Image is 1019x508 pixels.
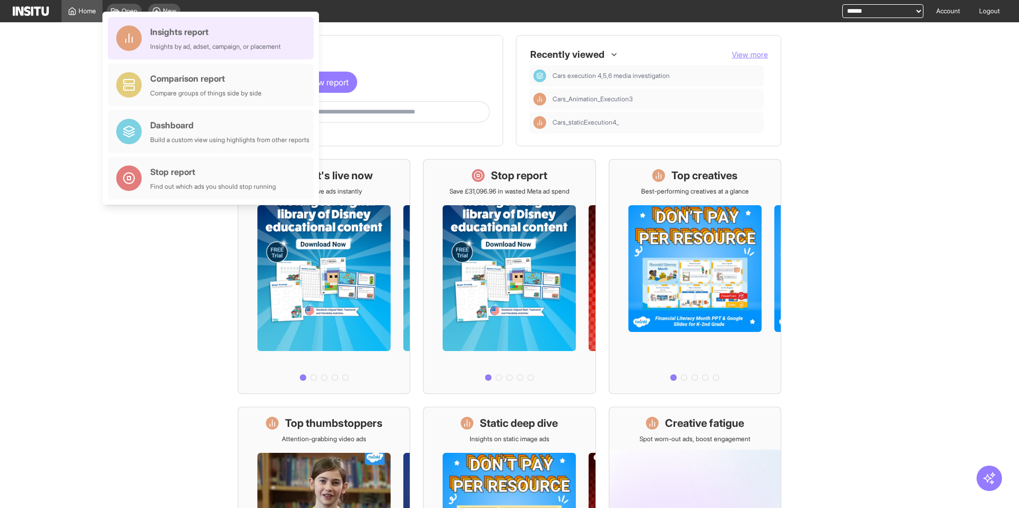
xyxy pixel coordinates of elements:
[285,416,383,431] h1: Top thumbstoppers
[423,159,595,394] a: Stop reportSave £31,096.96 in wasted Meta ad spend
[13,6,49,16] img: Logo
[552,72,759,80] span: Cars execution 4,5,6 media investigation
[287,187,362,196] p: See all active ads instantly
[251,48,490,63] h1: Get started
[150,72,262,85] div: Comparison report
[238,159,410,394] a: What's live nowSee all active ads instantly
[150,119,309,132] div: Dashboard
[552,118,759,127] span: Cars_staticExecution4_
[150,25,281,38] div: Insights report
[79,7,96,15] span: Home
[552,95,633,103] span: Cars_Animation_Execution3
[609,159,781,394] a: Top creativesBest-performing creatives at a glance
[533,69,546,82] div: Dashboard
[552,72,670,80] span: Cars execution 4,5,6 media investigation
[470,435,549,443] p: Insights on static image ads
[450,187,569,196] p: Save £31,096.96 in wasted Meta ad spend
[732,49,768,60] button: View more
[295,168,373,183] h1: What's live now
[533,93,546,106] div: Insights
[491,168,547,183] h1: Stop report
[533,116,546,129] div: Insights
[671,168,738,183] h1: Top creatives
[282,435,366,443] p: Attention-grabbing video ads
[122,7,137,15] span: Open
[552,95,759,103] span: Cars_Animation_Execution3
[552,118,619,127] span: Cars_staticExecution4_
[150,182,276,191] div: Find out which ads you should stop running
[163,7,176,15] span: New
[732,50,768,59] span: View more
[480,416,558,431] h1: Static deep dive
[150,89,262,98] div: Compare groups of things side by side
[641,187,749,196] p: Best-performing creatives at a glance
[150,136,309,144] div: Build a custom view using highlights from other reports
[150,42,281,51] div: Insights by ad, adset, campaign, or placement
[150,165,276,178] div: Stop report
